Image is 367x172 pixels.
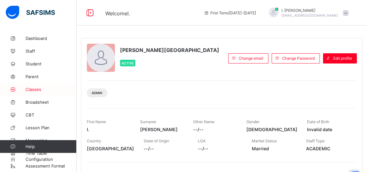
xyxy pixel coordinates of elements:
[26,138,77,143] span: Messaging
[105,10,130,17] span: Welcome I.
[345,150,364,169] button: Open asap
[144,146,188,151] span: --/--
[87,138,101,143] span: Country
[120,47,219,53] span: [PERSON_NAME][GEOGRAPHIC_DATA]
[26,100,77,105] span: Broadsheet
[198,138,206,143] span: LGA
[193,127,237,132] span: --/--
[333,56,352,61] span: Edit profile
[26,112,77,117] span: CBT
[87,127,131,132] span: I.
[6,6,55,19] img: safsims
[307,127,351,132] span: Invalid date
[246,127,297,132] span: [DEMOGRAPHIC_DATA]
[252,146,296,151] span: Married
[26,125,77,130] span: Lesson Plan
[26,87,77,92] span: Classes
[281,8,338,13] span: I. [PERSON_NAME]
[198,146,243,151] span: --/--
[262,8,352,18] div: I.Nwankwo
[144,138,169,143] span: State of Origin
[306,146,351,151] span: ACADEMIC
[26,36,77,41] span: Dashboard
[92,91,102,95] span: Admin
[239,56,263,61] span: Change email
[281,13,338,17] span: [EMAIL_ADDRESS][DOMAIN_NAME]
[87,146,134,151] span: [GEOGRAPHIC_DATA]
[87,119,106,124] span: First Name
[26,61,77,66] span: Student
[140,119,156,124] span: Surname
[307,119,329,124] span: Date of Birth
[140,127,184,132] span: [PERSON_NAME]
[204,11,256,15] span: session/term information
[26,144,76,149] span: Help
[122,61,134,65] span: Active
[282,56,315,61] span: Change Password
[26,74,77,79] span: Parent
[193,119,214,124] span: Other Name
[26,157,76,162] span: Configuration
[26,49,77,54] span: Staff
[246,119,259,124] span: Gender
[306,138,325,143] span: Staff Type
[26,163,77,168] span: Assessment Format
[252,138,277,143] span: Marital Status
